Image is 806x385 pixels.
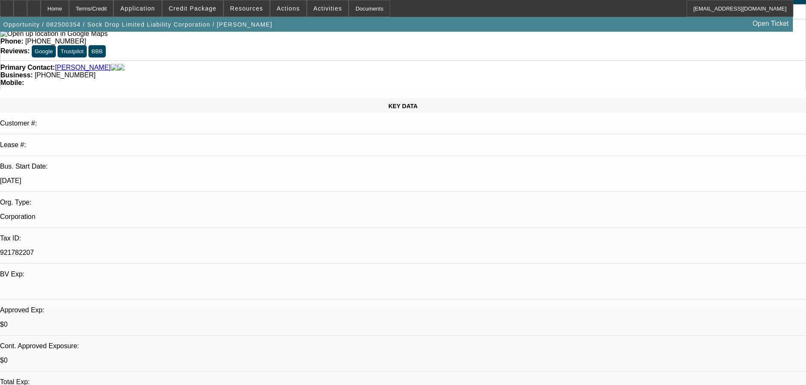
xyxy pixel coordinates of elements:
span: Credit Package [169,5,217,12]
button: Credit Package [162,0,223,16]
span: Opportunity / 082500354 / Sock Drop Limited Liability Corporation / [PERSON_NAME] [3,21,272,28]
button: BBB [88,45,106,57]
span: Resources [230,5,263,12]
span: Actions [277,5,300,12]
button: Trustpilot [58,45,86,57]
a: [PERSON_NAME] [55,64,111,71]
span: [PHONE_NUMBER] [25,38,86,45]
button: Actions [270,0,306,16]
a: Open Ticket [749,16,792,31]
span: Application [120,5,155,12]
img: facebook-icon.png [111,64,118,71]
button: Resources [224,0,270,16]
strong: Primary Contact: [0,64,55,71]
strong: Mobile: [0,79,24,86]
span: KEY DATA [388,103,418,109]
span: Activities [314,5,342,12]
a: View Google Maps [0,30,107,37]
button: Application [114,0,161,16]
img: linkedin-icon.png [118,64,124,71]
span: [PHONE_NUMBER] [35,71,96,79]
strong: Business: [0,71,33,79]
strong: Reviews: [0,47,30,55]
button: Activities [307,0,349,16]
button: Google [32,45,56,57]
strong: Phone: [0,38,23,45]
